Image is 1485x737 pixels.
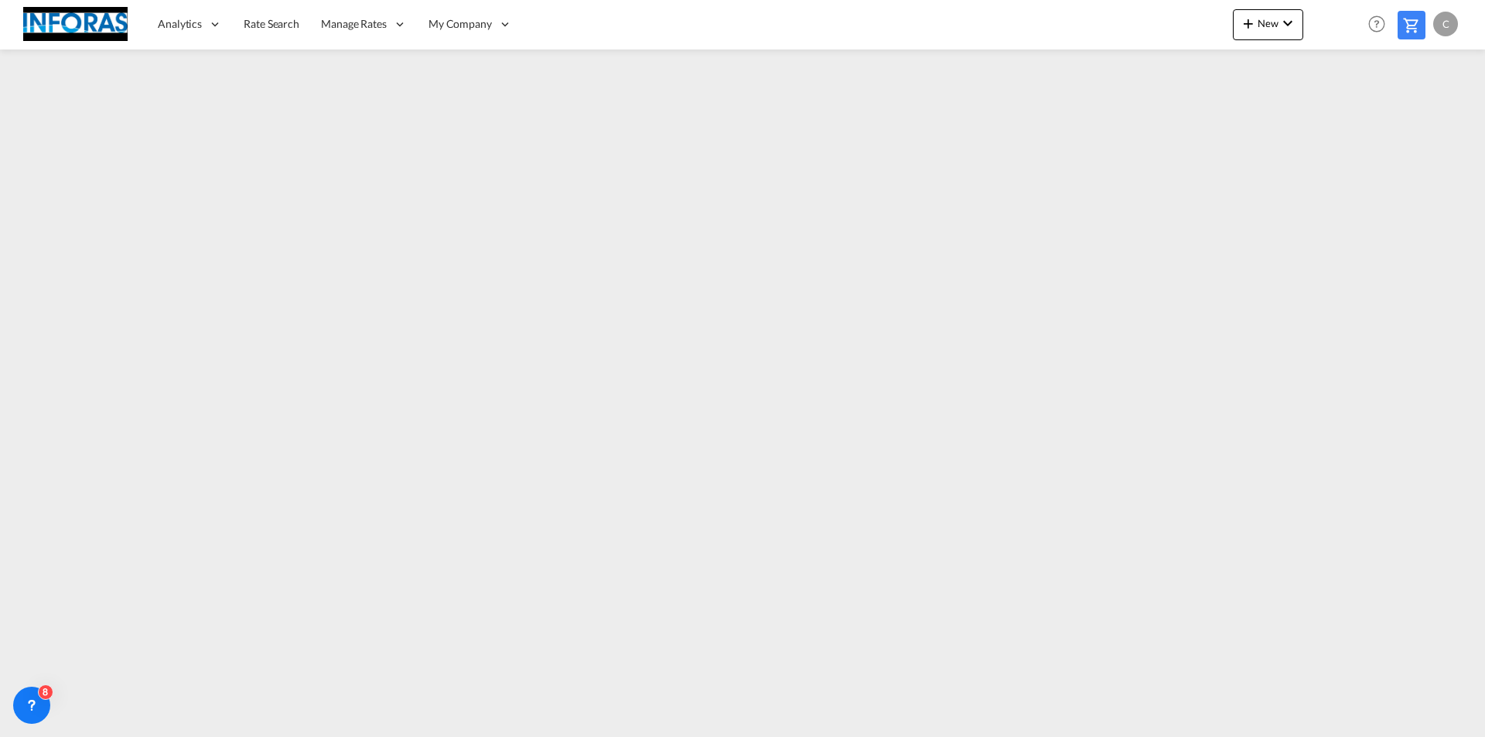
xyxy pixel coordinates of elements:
span: My Company [428,16,492,32]
span: New [1239,17,1297,29]
div: C [1433,12,1458,36]
md-icon: icon-chevron-down [1278,14,1297,32]
span: Manage Rates [321,16,387,32]
span: Rate Search [244,17,299,30]
div: Help [1364,11,1398,39]
span: Analytics [158,16,202,32]
button: icon-plus 400-fgNewicon-chevron-down [1233,9,1303,40]
span: Help [1364,11,1390,37]
md-icon: icon-plus 400-fg [1239,14,1258,32]
img: eff75c7098ee11eeb65dd1c63e392380.jpg [23,7,128,42]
